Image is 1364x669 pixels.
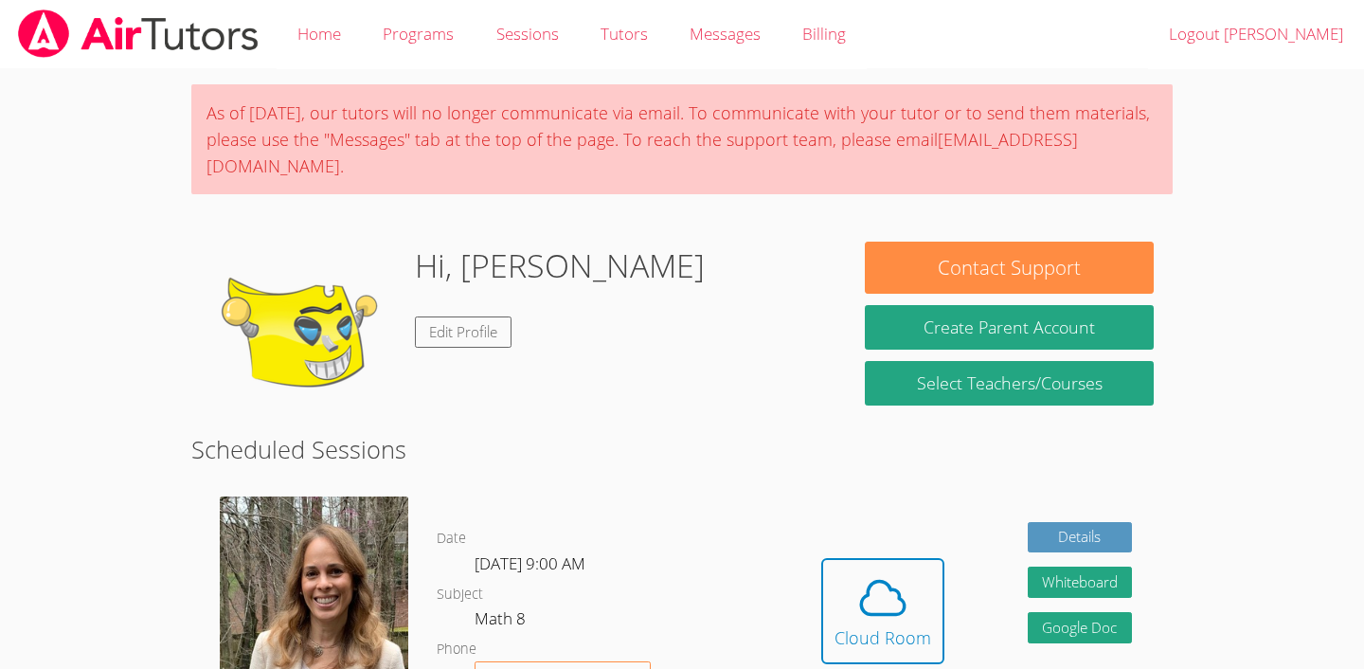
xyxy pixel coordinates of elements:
dt: Phone [437,638,476,661]
img: default.png [210,242,400,431]
span: Messages [690,23,761,45]
button: Create Parent Account [865,305,1153,350]
span: [DATE] 9:00 AM [475,552,585,574]
dd: Math 8 [475,606,529,638]
div: As of [DATE], our tutors will no longer communicate via email. To communicate with your tutor or ... [191,84,1174,194]
h2: Scheduled Sessions [191,431,1174,467]
button: Contact Support [865,242,1153,294]
button: Whiteboard [1028,567,1132,598]
img: airtutors_banner-c4298cdbf04f3fff15de1276eac7730deb9818008684d7c2e4769d2f7ddbe033.png [16,9,260,58]
dt: Subject [437,583,483,606]
a: Edit Profile [415,316,511,348]
a: Select Teachers/Courses [865,361,1153,406]
a: Google Doc [1028,612,1132,643]
dt: Date [437,527,466,551]
button: Cloud Room [821,558,944,664]
a: Details [1028,522,1132,553]
h1: Hi, [PERSON_NAME] [415,242,705,290]
div: Cloud Room [835,624,931,651]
